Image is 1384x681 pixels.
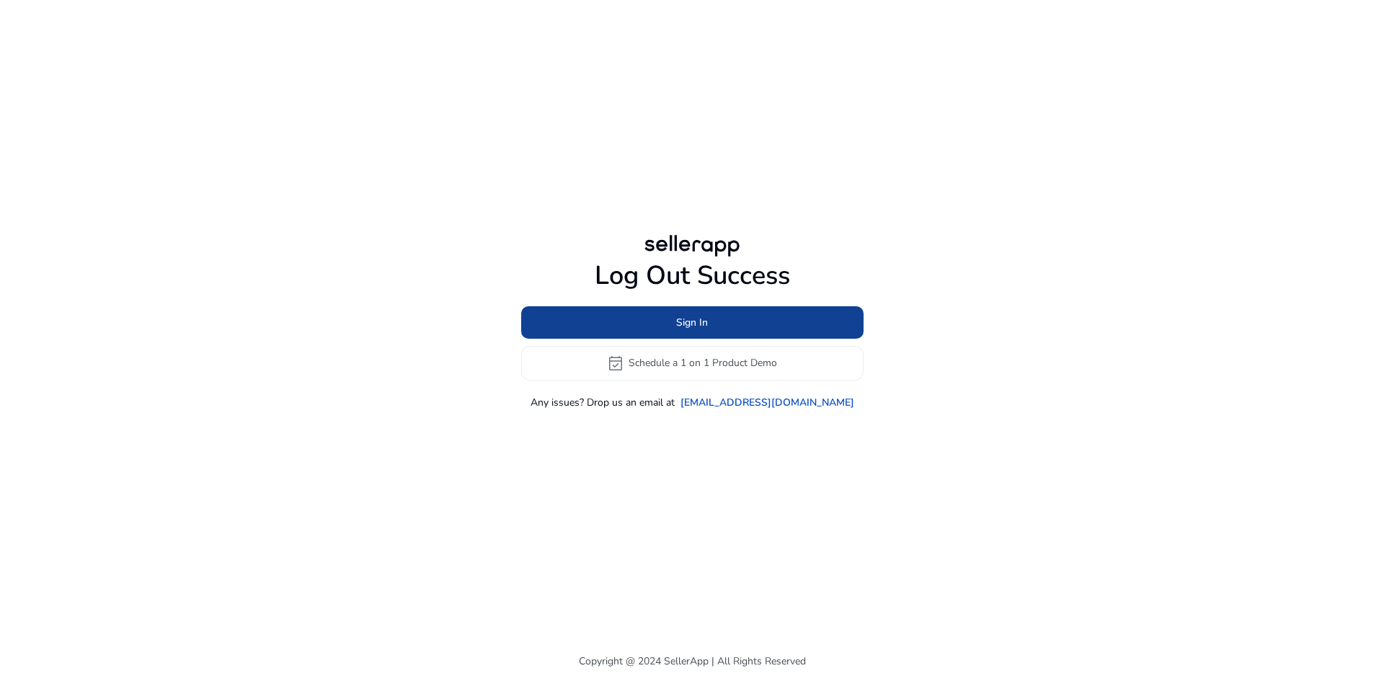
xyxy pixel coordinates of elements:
button: Sign In [521,306,864,339]
a: [EMAIL_ADDRESS][DOMAIN_NAME] [680,395,854,410]
span: event_available [607,355,624,372]
h1: Log Out Success [521,260,864,291]
button: event_availableSchedule a 1 on 1 Product Demo [521,346,864,380]
span: Sign In [676,315,708,330]
p: Any issues? Drop us an email at [531,395,675,410]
